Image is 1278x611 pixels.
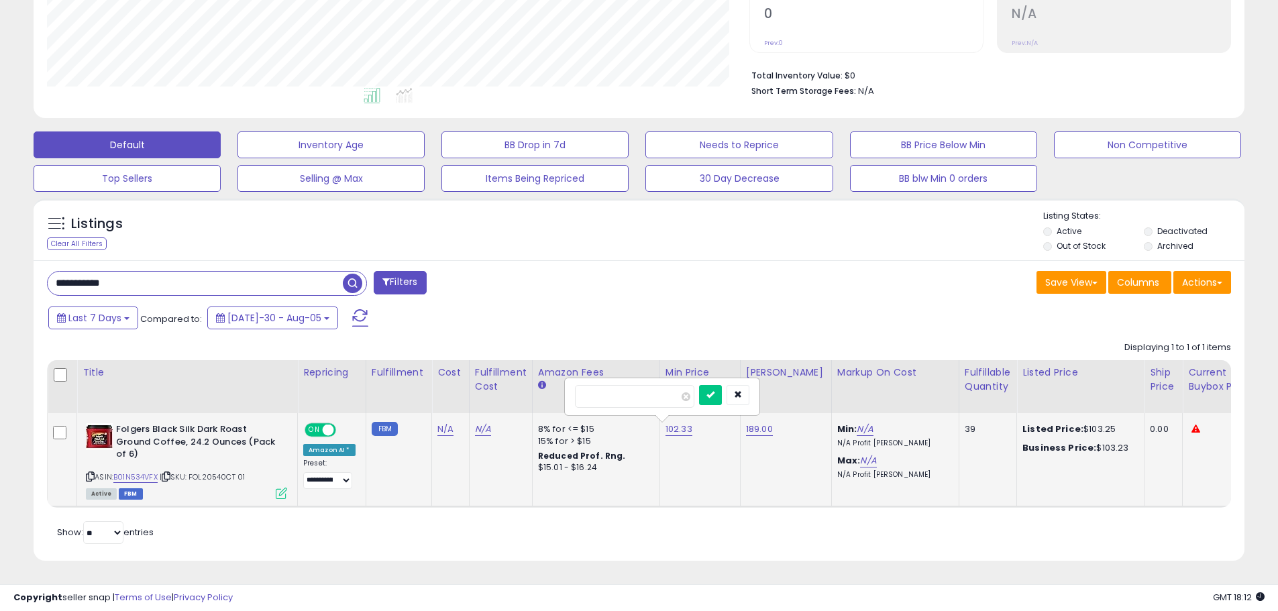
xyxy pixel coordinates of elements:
div: Repricing [303,366,360,380]
button: Items Being Repriced [441,165,629,192]
span: N/A [858,85,874,97]
b: Max: [837,454,861,467]
span: OFF [334,425,356,436]
a: N/A [857,423,873,436]
img: 51YdSPpUH9L._SL40_.jpg [86,423,113,450]
h2: N/A [1012,6,1230,24]
div: seller snap | | [13,592,233,604]
div: Min Price [665,366,735,380]
div: Amazon AI * [303,444,356,456]
button: BB blw Min 0 orders [850,165,1037,192]
div: Fulfillment [372,366,426,380]
div: Preset: [303,459,356,489]
button: Filters [374,271,426,294]
button: [DATE]-30 - Aug-05 [207,307,338,329]
span: 2025-08-14 18:12 GMT [1213,591,1265,604]
p: Listing States: [1043,210,1244,223]
span: Compared to: [140,313,202,325]
button: Actions [1173,271,1231,294]
div: Current Buybox Price [1188,366,1257,394]
div: Displaying 1 to 1 of 1 items [1124,341,1231,354]
b: Listed Price: [1022,423,1083,435]
a: B01N534VFX [113,471,158,483]
div: 0.00 [1150,423,1172,435]
a: Terms of Use [115,591,172,604]
p: N/A Profit [PERSON_NAME] [837,439,949,448]
a: 189.00 [746,423,773,436]
span: Last 7 Days [68,311,121,325]
div: Title [83,366,292,380]
div: 15% for > $15 [538,435,649,447]
span: Columns [1117,276,1159,289]
b: Total Inventory Value: [751,70,843,81]
h2: 0 [764,6,983,24]
button: Top Sellers [34,165,221,192]
b: Min: [837,423,857,435]
h5: Listings [71,215,123,233]
b: Business Price: [1022,441,1096,454]
span: FBM [119,488,143,500]
button: BB Price Below Min [850,131,1037,158]
button: Needs to Reprice [645,131,833,158]
div: $103.23 [1022,442,1134,454]
button: Selling @ Max [237,165,425,192]
p: N/A Profit [PERSON_NAME] [837,470,949,480]
button: Save View [1036,271,1106,294]
button: Last 7 Days [48,307,138,329]
div: Amazon Fees [538,366,654,380]
div: Ship Price [1150,366,1177,394]
div: 8% for <= $15 [538,423,649,435]
button: Non Competitive [1054,131,1241,158]
span: Show: entries [57,526,154,539]
span: [DATE]-30 - Aug-05 [227,311,321,325]
small: Prev: 0 [764,39,783,47]
a: Privacy Policy [174,591,233,604]
label: Deactivated [1157,225,1208,237]
span: | SKU: FOL20540CT 01 [160,471,245,482]
button: Columns [1108,271,1171,294]
div: ASIN: [86,423,287,498]
div: $103.25 [1022,423,1134,435]
label: Out of Stock [1057,240,1106,252]
div: $15.01 - $16.24 [538,462,649,474]
button: BB Drop in 7d [441,131,629,158]
b: Reduced Prof. Rng. [538,450,626,461]
a: N/A [475,423,491,436]
span: ON [306,425,323,436]
div: Fulfillable Quantity [965,366,1011,394]
b: Folgers Black Silk Dark Roast Ground Coffee, 24.2 Ounces (Pack of 6) [116,423,279,464]
span: All listings currently available for purchase on Amazon [86,488,117,500]
button: 30 Day Decrease [645,165,833,192]
li: $0 [751,66,1221,82]
a: 102.33 [665,423,692,436]
b: Short Term Storage Fees: [751,85,856,97]
a: N/A [860,454,876,467]
button: Inventory Age [237,131,425,158]
a: N/A [437,423,454,436]
strong: Copyright [13,591,62,604]
div: 39 [965,423,1006,435]
div: Fulfillment Cost [475,366,527,394]
label: Active [1057,225,1081,237]
label: Archived [1157,240,1193,252]
button: Default [34,131,221,158]
div: [PERSON_NAME] [746,366,826,380]
div: Listed Price [1022,366,1138,380]
div: Clear All Filters [47,237,107,250]
small: FBM [372,422,398,436]
div: Markup on Cost [837,366,953,380]
div: Cost [437,366,464,380]
small: Amazon Fees. [538,380,546,392]
th: The percentage added to the cost of goods (COGS) that forms the calculator for Min & Max prices. [831,360,959,413]
small: Prev: N/A [1012,39,1038,47]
